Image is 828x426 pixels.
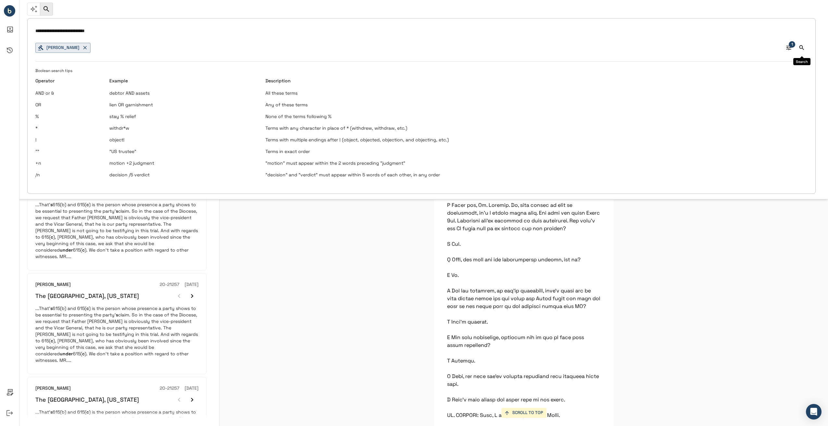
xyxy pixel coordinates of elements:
[116,416,118,421] em: s
[116,208,118,214] em: s
[104,111,260,122] td: stay % relief
[50,202,53,207] em: s
[260,99,808,111] td: Any of these terms
[35,146,104,157] td: ""
[60,351,73,357] em: under
[35,169,104,181] td: /n
[260,134,808,146] td: Terms with multiple endings after ! (object, objected, objection, and objecting, etc.)
[160,385,179,392] h6: 20-21257
[86,202,89,207] em: c
[104,169,260,181] td: decision /5 verdict
[793,58,810,65] div: Search
[35,99,104,111] td: OR
[35,292,139,300] h6: The [GEOGRAPHIC_DATA], [US_STATE]
[789,41,795,48] span: 1
[60,247,73,253] em: under
[51,234,53,240] em: c
[185,385,199,392] h6: [DATE]
[185,281,199,288] h6: [DATE]
[104,122,260,134] td: withdr*w
[260,122,808,134] td: Terms with any character in place of * (withdrew, withdraw, etc.)
[82,351,85,357] em: c
[116,312,118,318] em: s
[104,134,260,146] td: object!
[260,111,808,122] td: None of the terms following %
[35,87,104,99] td: AND or &
[806,404,822,420] div: Open Intercom Messenger
[82,247,85,253] em: c
[35,157,104,169] td: +n
[260,74,808,87] th: Description
[104,87,260,99] td: debtor AND assets
[35,134,104,146] td: !
[796,42,808,53] button: Search
[35,68,72,78] span: Boolean search tips
[160,281,179,288] h6: 20-21257
[260,169,808,181] td: "decision" and "verdict" must appear within 5 words of each other, in any order
[35,385,71,392] h6: [PERSON_NAME]
[260,157,808,169] td: "motion" must appear within the 2 words preceding "judgment"
[35,74,104,87] th: Operator
[260,87,808,99] td: All these terms
[104,157,260,169] td: motion +2 judgment
[51,338,53,344] em: c
[104,146,260,157] td: "US trustee"
[35,43,91,53] button: [PERSON_NAME]
[501,408,546,418] button: SCROLL TO TOP
[104,74,260,87] th: Example
[104,99,260,111] td: lien OR garnishment
[86,409,89,415] em: c
[35,111,104,122] td: %
[35,281,71,288] h6: [PERSON_NAME]
[35,305,199,363] p: ...That’ 615(b) and 615( ) is the person whose presence a party shows to be essential to presenti...
[260,146,808,157] td: Terms in exact order
[50,409,53,415] em: s
[35,396,139,403] h6: The [GEOGRAPHIC_DATA], [US_STATE]
[50,305,53,311] em: s
[35,201,199,260] p: ...That’ 615(b) and 615( ) is the person whose presence a party shows to be essential to presenti...
[783,42,795,53] button: Advanced Search
[86,305,89,311] em: c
